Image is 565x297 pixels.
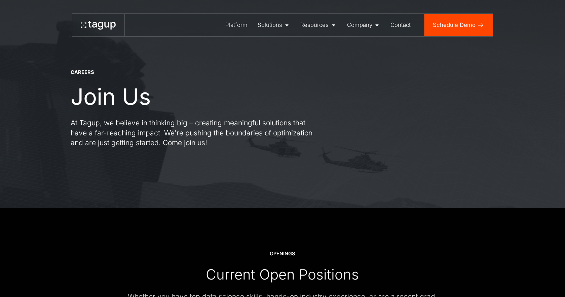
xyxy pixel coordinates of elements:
div: OPENINGS [270,250,295,257]
div: CAREERS [71,69,94,76]
a: Company [342,14,386,36]
div: Platform [225,21,248,29]
div: Solutions [258,21,282,29]
a: Contact [386,14,416,36]
div: Current Open Positions [206,266,359,284]
h1: Join Us [71,84,151,110]
div: Contact [390,21,411,29]
a: Platform [221,14,253,36]
p: At Tagup, we believe in thinking big – creating meaningful solutions that have a far-reaching imp... [71,118,313,147]
a: Schedule Demo [424,14,493,36]
div: Resources [300,21,329,29]
div: Schedule Demo [433,21,476,29]
div: Company [347,21,372,29]
a: Resources [296,14,342,36]
a: Solutions [253,14,296,36]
